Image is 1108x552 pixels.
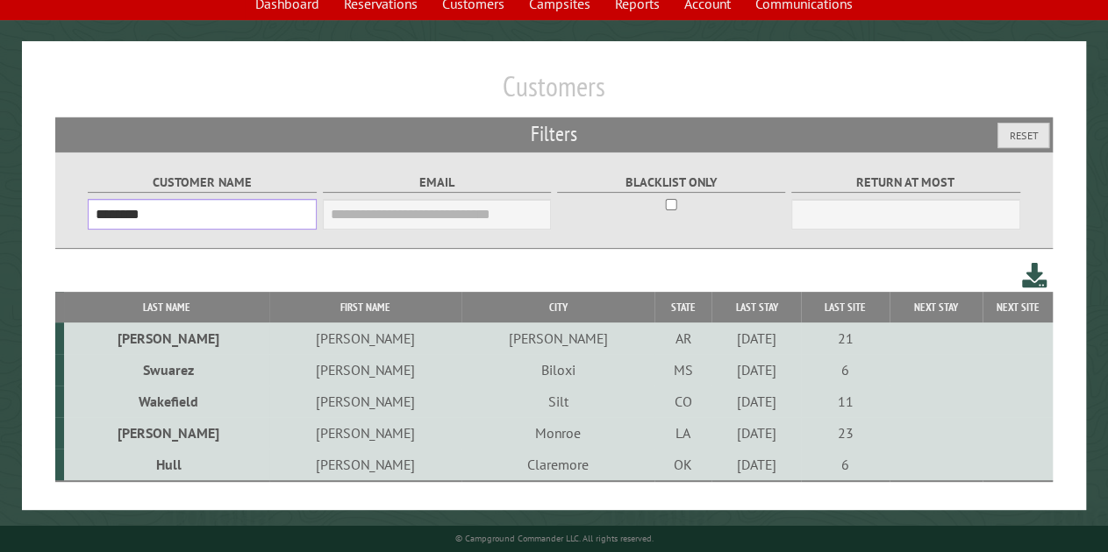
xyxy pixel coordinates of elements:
[711,292,801,322] th: Last Stay
[801,354,889,386] td: 6
[64,417,269,449] td: [PERSON_NAME]
[654,449,712,481] td: OK
[323,173,552,193] label: Email
[654,354,712,386] td: MS
[55,117,1053,151] h2: Filters
[269,417,461,449] td: [PERSON_NAME]
[269,449,461,481] td: [PERSON_NAME]
[269,292,461,322] th: First Name
[654,322,712,354] td: AR
[269,386,461,417] td: [PERSON_NAME]
[64,322,269,354] td: [PERSON_NAME]
[654,386,712,417] td: CO
[791,173,1020,193] label: Return at most
[455,533,654,544] small: © Campground Commander LLC. All rights reserved.
[801,292,889,322] th: Last Site
[64,449,269,481] td: Hull
[55,69,1053,117] h1: Customers
[1022,259,1047,292] a: Download this customer list (.csv)
[714,329,798,347] div: [DATE]
[890,292,983,322] th: Next Stay
[461,417,654,449] td: Monroe
[714,361,798,379] div: [DATE]
[714,456,798,473] div: [DATE]
[461,322,654,354] td: [PERSON_NAME]
[654,417,712,449] td: LA
[654,292,712,322] th: State
[64,354,269,386] td: Swuarez
[269,354,461,386] td: [PERSON_NAME]
[64,386,269,417] td: Wakefield
[557,173,786,193] label: Blacklist only
[461,354,654,386] td: Biloxi
[801,449,889,481] td: 6
[801,417,889,449] td: 23
[714,393,798,410] div: [DATE]
[461,292,654,322] th: City
[461,386,654,417] td: Silt
[88,173,317,193] label: Customer Name
[801,322,889,354] td: 21
[714,424,798,442] div: [DATE]
[461,449,654,481] td: Claremore
[983,292,1053,322] th: Next Site
[269,322,461,354] td: [PERSON_NAME]
[997,123,1049,148] button: Reset
[801,386,889,417] td: 11
[64,292,269,322] th: Last Name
